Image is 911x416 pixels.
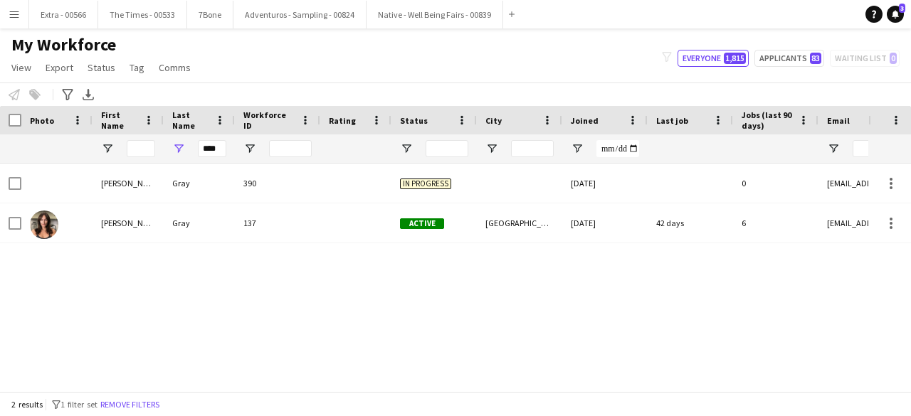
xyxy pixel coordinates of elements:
[46,61,73,74] span: Export
[827,115,850,126] span: Email
[11,61,31,74] span: View
[329,115,356,126] span: Rating
[159,61,191,74] span: Comms
[88,61,115,74] span: Status
[93,164,164,203] div: [PERSON_NAME]
[656,115,688,126] span: Last job
[233,1,367,28] button: Adventuros - Sampling - 00824
[899,4,905,13] span: 3
[742,110,793,131] span: Jobs (last 90 days)
[153,58,196,77] a: Comms
[571,115,599,126] span: Joined
[243,110,295,131] span: Workforce ID
[93,203,164,242] div: [PERSON_NAME]
[511,140,554,157] input: City Filter Input
[80,86,97,103] app-action-btn: Export XLSX
[477,203,562,242] div: [GEOGRAPHIC_DATA]
[754,50,824,67] button: Applicants83
[187,1,233,28] button: 7Bone
[367,1,503,28] button: Native - Well Being Fairs - 00839
[30,210,58,239] img: Sadie Gray
[269,140,312,157] input: Workforce ID Filter Input
[198,140,226,157] input: Last Name Filter Input
[60,399,98,410] span: 1 filter set
[400,115,428,126] span: Status
[678,50,749,67] button: Everyone1,815
[101,110,138,131] span: First Name
[571,142,584,155] button: Open Filter Menu
[810,53,821,64] span: 83
[235,164,320,203] div: 390
[562,203,648,242] div: [DATE]
[724,53,746,64] span: 1,815
[426,140,468,157] input: Status Filter Input
[6,58,37,77] a: View
[101,142,114,155] button: Open Filter Menu
[596,140,639,157] input: Joined Filter Input
[562,164,648,203] div: [DATE]
[172,142,185,155] button: Open Filter Menu
[30,115,54,126] span: Photo
[164,164,235,203] div: Gray
[400,178,451,189] span: In progress
[29,1,98,28] button: Extra - 00566
[127,140,155,157] input: First Name Filter Input
[98,1,187,28] button: The Times - 00533
[235,203,320,242] div: 137
[82,58,121,77] a: Status
[124,58,150,77] a: Tag
[164,203,235,242] div: Gray
[59,86,76,103] app-action-btn: Advanced filters
[243,142,256,155] button: Open Filter Menu
[887,6,904,23] a: 3
[827,142,840,155] button: Open Filter Menu
[172,110,209,131] span: Last Name
[40,58,79,77] a: Export
[400,218,444,229] span: Active
[11,34,116,55] span: My Workforce
[400,142,413,155] button: Open Filter Menu
[733,203,818,242] div: 6
[98,397,162,412] button: Remove filters
[733,164,818,203] div: 0
[648,203,733,242] div: 42 days
[485,142,498,155] button: Open Filter Menu
[485,115,502,126] span: City
[130,61,144,74] span: Tag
